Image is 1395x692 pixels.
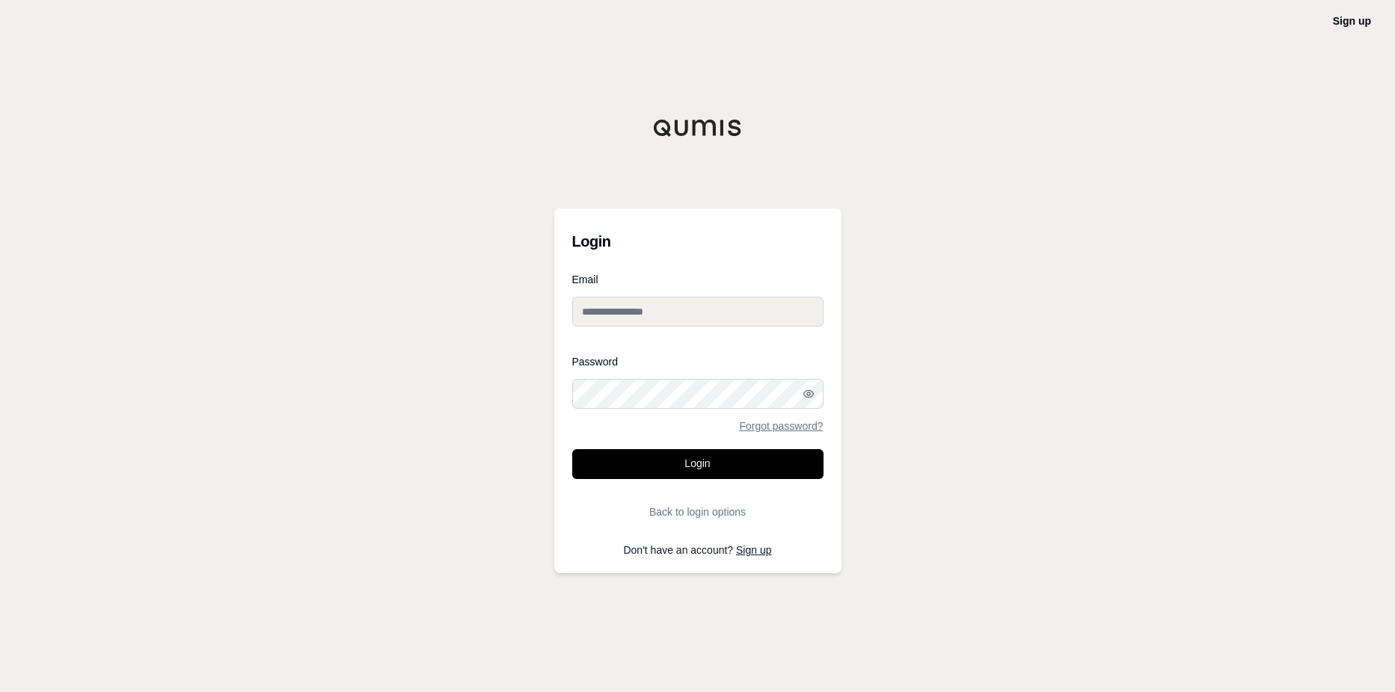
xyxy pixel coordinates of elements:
[572,274,824,285] label: Email
[572,497,824,527] button: Back to login options
[736,544,771,556] a: Sign up
[572,226,824,256] h3: Login
[653,119,743,137] img: Qumis
[572,545,824,555] p: Don't have an account?
[572,356,824,367] label: Password
[1333,15,1371,27] a: Sign up
[572,449,824,479] button: Login
[739,421,823,431] a: Forgot password?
